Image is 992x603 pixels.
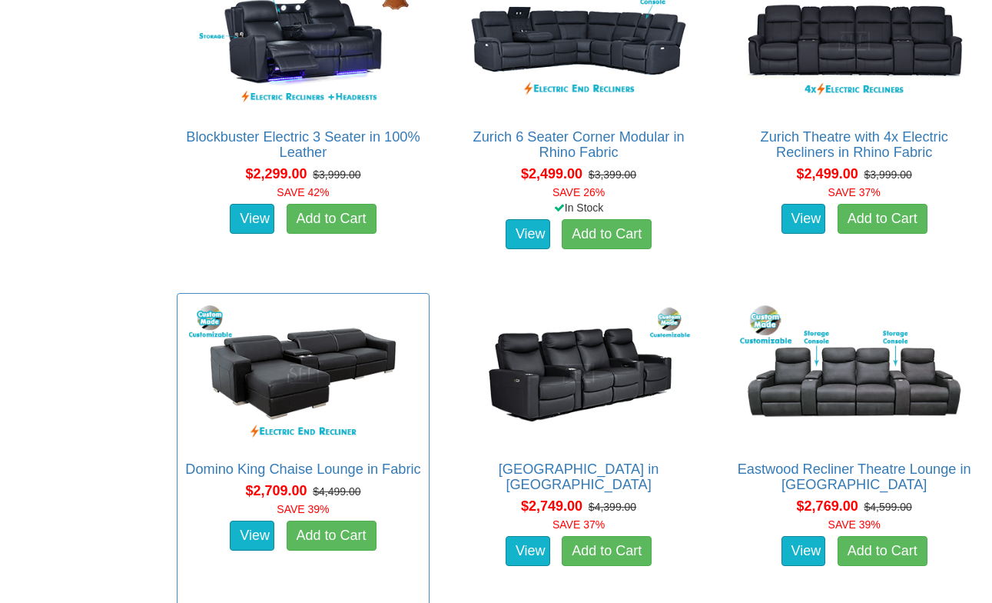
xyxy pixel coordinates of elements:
[838,536,927,567] a: Add to Cart
[828,518,881,531] font: SAVE 39%
[185,461,420,477] a: Domino King Chaise Lounge in Fabric
[185,301,421,446] img: Domino King Chaise Lounge in Fabric
[761,129,948,160] a: Zurich Theatre with 4x Electric Recliners in Rhino Fabric
[562,219,652,250] a: Add to Cart
[552,518,605,531] font: SAVE 37%
[277,186,329,198] font: SAVE 42%
[781,536,826,567] a: View
[506,536,550,567] a: View
[521,498,582,514] span: $2,749.00
[864,168,911,181] del: $3,999.00
[797,166,858,182] span: $2,499.00
[230,204,274,235] a: View
[313,168,360,181] del: $3,999.00
[864,501,911,513] del: $4,599.00
[506,219,550,250] a: View
[277,503,329,515] font: SAVE 39%
[736,301,972,446] img: Eastwood Recliner Theatre Lounge in Fabric
[287,521,377,551] a: Add to Cart
[313,485,360,498] del: $4,499.00
[245,166,307,182] span: $2,299.00
[499,461,659,492] a: [GEOGRAPHIC_DATA] in [GEOGRAPHIC_DATA]
[230,521,274,551] a: View
[589,168,636,181] del: $3,399.00
[473,129,685,160] a: Zurich 6 Seater Corner Modular in Rhino Fabric
[461,301,697,446] img: Bond Theatre Lounge in Fabric
[562,536,652,567] a: Add to Cart
[781,204,826,235] a: View
[521,166,582,182] span: $2,499.00
[838,204,927,235] a: Add to Cart
[450,200,708,215] div: In Stock
[828,186,881,198] font: SAVE 37%
[552,186,605,198] font: SAVE 26%
[245,483,307,498] span: $2,709.00
[287,204,377,235] a: Add to Cart
[589,501,636,513] del: $4,399.00
[738,461,971,492] a: Eastwood Recliner Theatre Lounge in [GEOGRAPHIC_DATA]
[797,498,858,514] span: $2,769.00
[186,129,420,160] a: Blockbuster Electric 3 Seater in 100% Leather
